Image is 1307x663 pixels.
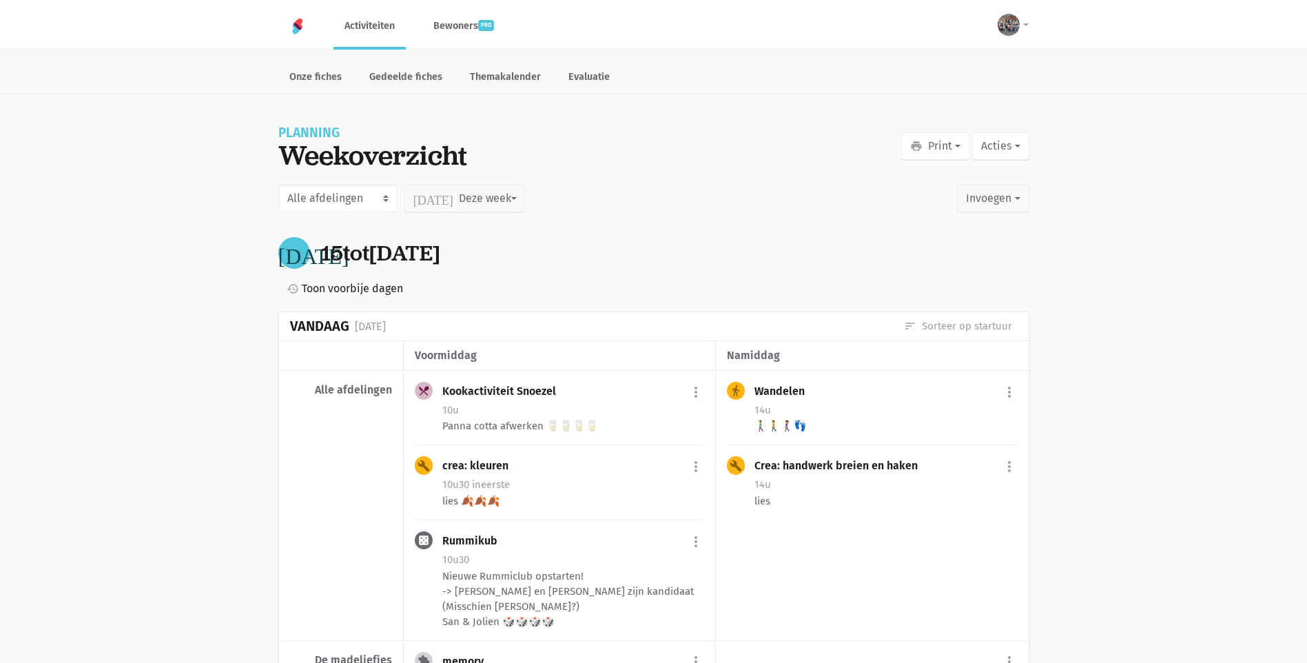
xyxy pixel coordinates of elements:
div: crea: kleuren [442,459,519,473]
div: voormiddag [415,347,704,365]
div: namiddag [727,347,1017,365]
div: Wandelen [754,385,816,398]
div: lies 🍂🍂🍂 [442,493,704,509]
div: 🚶‍♂️🚶🚶‍♀️👣 [754,418,1017,433]
i: directions_walk [730,385,742,397]
a: Bewonerspro [422,3,505,49]
div: Weekoverzicht [278,139,467,171]
i: [DATE] [278,242,349,264]
button: Print [901,132,969,160]
i: local_dining [418,385,430,397]
div: tot [321,241,440,266]
span: in [472,478,481,491]
span: [DATE] [369,238,440,267]
a: Gedeelde fiches [358,63,453,93]
span: 14u [754,478,771,491]
i: casino [418,534,430,547]
div: Planning [278,127,467,139]
a: Sorteer op startuur [904,318,1012,334]
div: [DATE] [355,318,386,336]
div: Kookactiviteit Snoezel [442,385,567,398]
div: Nieuwe Rummiclub opstarten! -> [PERSON_NAME] en [PERSON_NAME] zijn kandidaat (Misschien [PERSON_N... [442,569,704,629]
span: 15 [321,238,343,267]
span: 10u30 [442,553,469,566]
i: sort [904,320,916,332]
span: pro [478,20,494,31]
button: Deze week [404,185,524,212]
span: 10u30 [442,478,469,491]
i: history [287,283,299,295]
span: eerste [472,478,510,491]
div: Panna cotta afwerken 🥛🥛🥛🥛 [442,418,704,433]
div: Rummikub [442,534,508,548]
i: [DATE] [413,192,453,205]
span: Toon voorbije dagen [302,280,403,298]
a: Activiteiten [333,3,406,49]
a: Evaluatie [557,63,621,93]
div: Vandaag [290,318,349,334]
img: Home [289,18,306,34]
a: Onze fiches [278,63,353,93]
div: Alle afdelingen [290,383,392,397]
a: Toon voorbije dagen [281,280,403,298]
i: print [910,140,923,152]
div: lies [754,493,1017,509]
i: build [730,460,742,472]
i: build [418,460,430,472]
span: 10u [442,404,459,416]
button: Acties [972,132,1029,160]
a: Themakalender [459,63,552,93]
button: Invoegen [957,185,1029,212]
div: Crea: handwerk breien en haken [754,459,929,473]
span: 14u [754,404,771,416]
